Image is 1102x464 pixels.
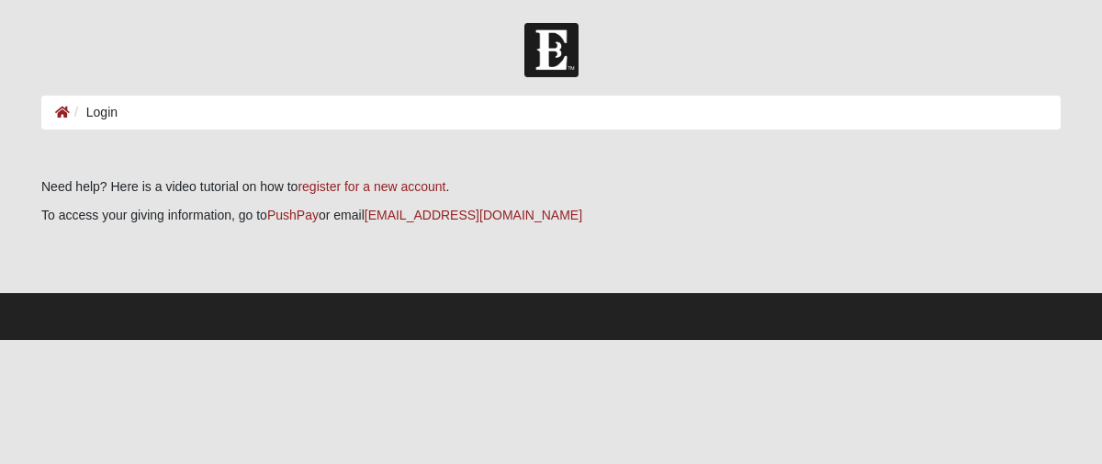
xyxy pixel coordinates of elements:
[70,103,118,122] li: Login
[267,208,319,222] a: PushPay
[41,177,1061,197] p: Need help? Here is a video tutorial on how to .
[298,179,445,194] a: register for a new account
[524,23,579,77] img: Church of Eleven22 Logo
[41,206,1061,225] p: To access your giving information, go to or email
[365,208,582,222] a: [EMAIL_ADDRESS][DOMAIN_NAME]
